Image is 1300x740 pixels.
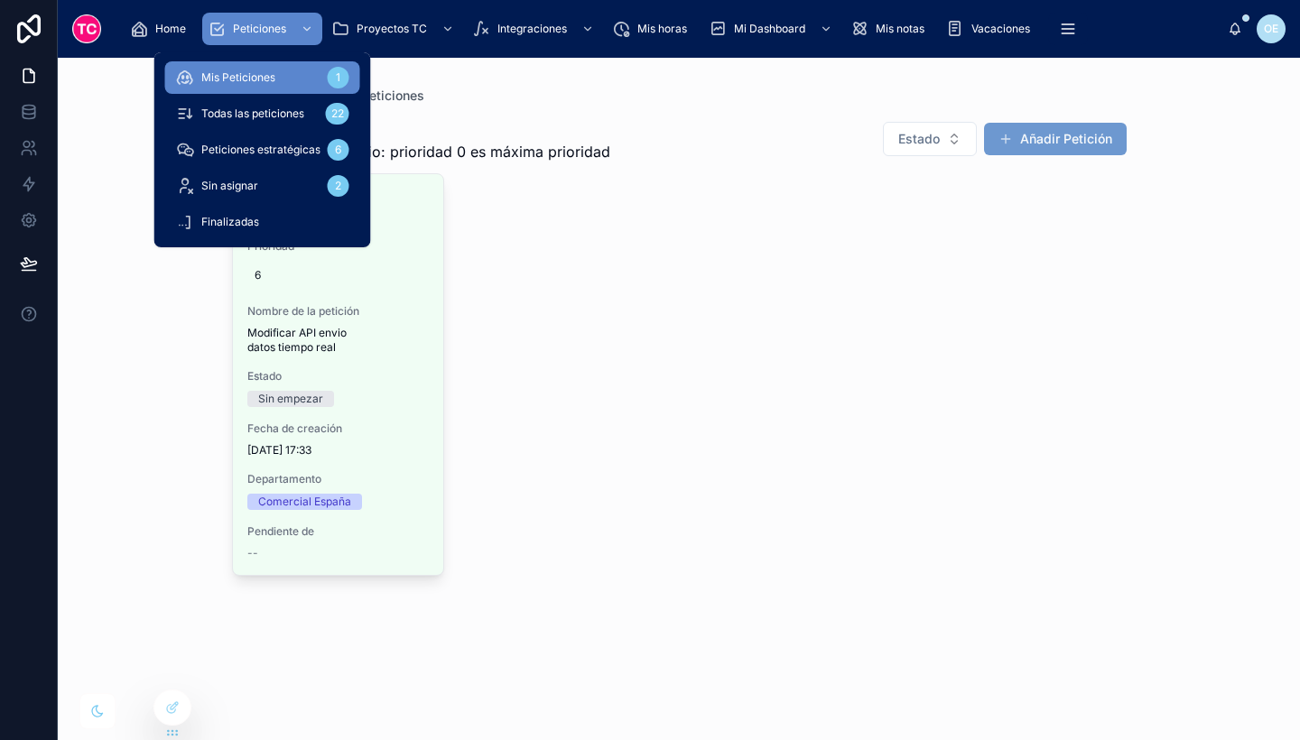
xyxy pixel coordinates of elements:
[232,141,610,162] span: Pequeño recordatorio: prioridad 0 es máxima prioridad
[247,369,430,384] span: Estado
[232,116,610,141] h1: Mis Peticiones
[326,13,463,45] a: Proyectos TC
[328,67,349,88] div: 1
[201,143,320,157] span: Peticiones estratégicas
[201,179,258,193] span: Sin asignar
[607,13,700,45] a: Mis horas
[637,22,687,36] span: Mis horas
[335,87,424,105] a: Mis Peticiones
[232,173,445,576] a: Id641Prioridad6Nombre de la peticiónModificar API envio datos tiempo realEstadoSin empezarFecha d...
[155,22,186,36] span: Home
[233,22,286,36] span: Peticiones
[328,175,349,197] div: 2
[357,22,427,36] span: Proyectos TC
[247,443,430,458] span: [DATE] 17:33
[165,170,360,202] a: Sin asignar2
[72,14,101,43] img: App logo
[247,472,430,486] span: Departamento
[255,268,422,282] span: 6
[971,22,1030,36] span: Vacaciones
[165,97,360,130] a: Todas las peticiones22
[258,391,323,407] div: Sin empezar
[845,13,937,45] a: Mis notas
[328,139,349,161] div: 6
[984,123,1127,155] button: Añadir Petición
[201,70,275,85] span: Mis Peticiones
[703,13,841,45] a: Mi Dashboard
[165,134,360,166] a: Peticiones estratégicas6
[497,22,567,36] span: Integraciones
[734,22,805,36] span: Mi Dashboard
[202,13,322,45] a: Peticiones
[883,122,977,156] button: Select Button
[326,103,349,125] div: 22
[116,9,1228,49] div: scrollable content
[247,421,430,436] span: Fecha de creación
[201,215,259,229] span: Finalizadas
[165,206,360,238] a: Finalizadas
[467,13,603,45] a: Integraciones
[1264,22,1278,36] span: OE
[941,13,1043,45] a: Vacaciones
[247,546,258,560] span: --
[898,130,940,148] span: Estado
[876,22,924,36] span: Mis notas
[247,304,430,319] span: Nombre de la petición
[247,524,430,539] span: Pendiente de
[125,13,199,45] a: Home
[201,106,304,121] span: Todas las peticiones
[247,326,430,355] span: Modificar API envio datos tiempo real
[165,61,360,94] a: Mis Peticiones1
[258,494,351,510] div: Comercial España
